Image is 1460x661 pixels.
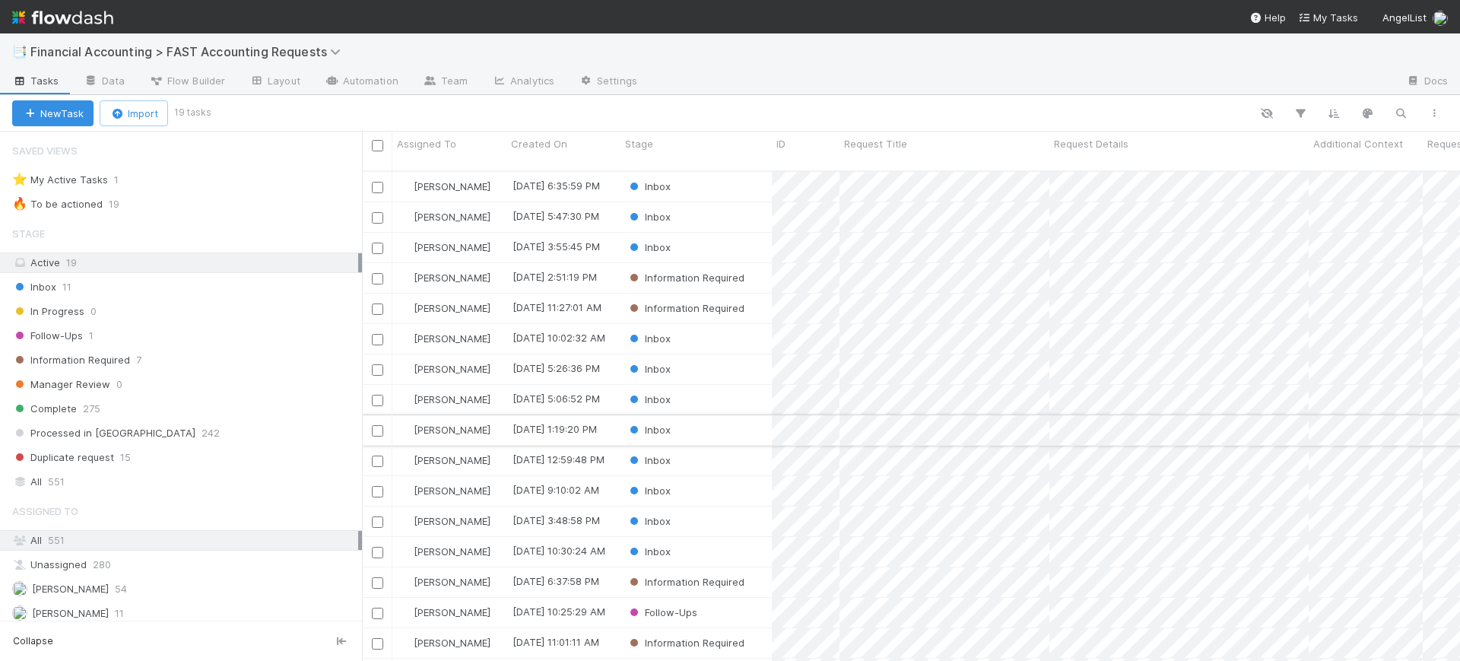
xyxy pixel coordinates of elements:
[12,496,78,526] span: Assigned To
[398,574,490,589] div: [PERSON_NAME]
[116,375,122,394] span: 0
[372,364,383,376] input: Toggle Row Selected
[71,70,137,94] a: Data
[414,272,490,284] span: [PERSON_NAME]
[398,270,490,285] div: [PERSON_NAME]
[399,606,411,618] img: avatar_030f5503-c087-43c2-95d1-dd8963b2926c.png
[399,332,411,345] img: avatar_c0d2ec3f-77e2-40ea-8107-ee7bdb5edede.png
[399,241,411,253] img: avatar_8d06466b-a936-4205-8f52-b0cc03e2a179.png
[513,452,605,467] div: [DATE] 12:59:48 PM
[12,195,103,214] div: To be actioned
[13,634,53,648] span: Collapse
[12,218,45,249] span: Stage
[414,211,490,223] span: [PERSON_NAME]
[511,136,567,151] span: Created On
[398,392,490,407] div: [PERSON_NAME]
[12,531,358,550] div: All
[32,583,109,595] span: [PERSON_NAME]
[115,580,127,599] span: 54
[372,243,383,254] input: Toggle Row Selected
[414,302,490,314] span: [PERSON_NAME]
[372,303,383,315] input: Toggle Row Selected
[627,393,671,405] span: Inbox
[513,361,600,376] div: [DATE] 5:26:36 PM
[399,211,411,223] img: avatar_487f705b-1efa-4920-8de6-14528bcda38c.png
[627,424,671,436] span: Inbox
[399,637,411,649] img: avatar_8d06466b-a936-4205-8f52-b0cc03e2a179.png
[398,240,490,255] div: [PERSON_NAME]
[567,70,649,94] a: Settings
[137,70,237,94] a: Flow Builder
[627,211,671,223] span: Inbox
[372,273,383,284] input: Toggle Row Selected
[136,351,141,370] span: 7
[12,605,27,621] img: avatar_030f5503-c087-43c2-95d1-dd8963b2926c.png
[627,483,671,498] div: Inbox
[12,448,114,467] span: Duplicate request
[513,330,605,345] div: [DATE] 10:02:32 AM
[372,638,383,650] input: Toggle Row Selected
[627,302,744,314] span: Information Required
[627,635,744,650] div: Information Required
[399,485,411,497] img: avatar_c7c7de23-09de-42ad-8e02-7981c37ee075.png
[627,485,671,497] span: Inbox
[1298,11,1358,24] span: My Tasks
[372,182,383,193] input: Toggle Row Selected
[627,332,671,345] span: Inbox
[627,454,671,466] span: Inbox
[1394,70,1460,94] a: Docs
[89,326,94,345] span: 1
[12,472,358,491] div: All
[1054,136,1128,151] span: Request Details
[414,363,490,375] span: [PERSON_NAME]
[149,73,225,88] span: Flow Builder
[12,302,84,321] span: In Progress
[627,422,671,437] div: Inbox
[414,332,490,345] span: [PERSON_NAME]
[1313,136,1403,151] span: Additional Context
[399,272,411,284] img: avatar_fee1282a-8af6-4c79-b7c7-bf2cfad99775.png
[513,482,599,497] div: [DATE] 9:10:02 AM
[12,399,77,418] span: Complete
[12,351,130,370] span: Information Required
[627,544,671,559] div: Inbox
[627,272,744,284] span: Information Required
[398,544,490,559] div: [PERSON_NAME]
[1298,10,1358,25] a: My Tasks
[62,278,71,297] span: 11
[399,180,411,192] img: avatar_030f5503-c087-43c2-95d1-dd8963b2926c.png
[411,70,480,94] a: Team
[399,454,411,466] img: avatar_c7c7de23-09de-42ad-8e02-7981c37ee075.png
[398,179,490,194] div: [PERSON_NAME]
[12,135,78,166] span: Saved Views
[90,302,97,321] span: 0
[372,425,383,437] input: Toggle Row Selected
[399,393,411,405] img: avatar_030f5503-c087-43c2-95d1-dd8963b2926c.png
[398,331,490,346] div: [PERSON_NAME]
[12,375,110,394] span: Manager Review
[627,240,671,255] div: Inbox
[12,253,358,272] div: Active
[372,608,383,619] input: Toggle Row Selected
[627,513,671,529] div: Inbox
[372,486,383,497] input: Toggle Row Selected
[202,424,220,443] span: 242
[399,515,411,527] img: avatar_c7c7de23-09de-42ad-8e02-7981c37ee075.png
[66,256,77,269] span: 19
[398,453,490,468] div: [PERSON_NAME]
[115,604,124,623] span: 11
[513,421,597,437] div: [DATE] 1:19:20 PM
[12,197,27,210] span: 🔥
[12,45,27,58] span: 📑
[627,576,744,588] span: Information Required
[398,635,490,650] div: [PERSON_NAME]
[627,363,671,375] span: Inbox
[372,140,383,151] input: Toggle All Rows Selected
[12,424,195,443] span: Processed in [GEOGRAPHIC_DATA]
[398,483,490,498] div: [PERSON_NAME]
[627,180,671,192] span: Inbox
[120,448,131,467] span: 15
[480,70,567,94] a: Analytics
[399,424,411,436] img: avatar_030f5503-c087-43c2-95d1-dd8963b2926c.png
[398,605,490,620] div: [PERSON_NAME]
